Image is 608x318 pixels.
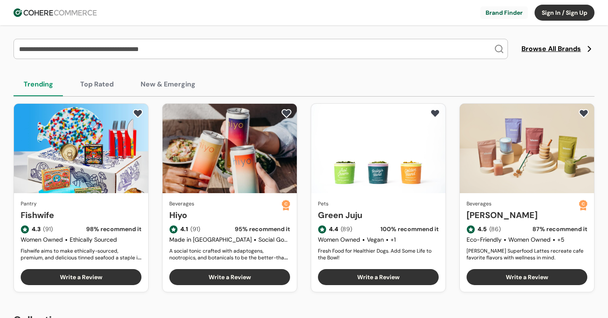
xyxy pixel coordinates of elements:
button: New & Emerging [130,73,206,96]
a: Green Juju [318,209,439,221]
button: Top Rated [70,73,124,96]
button: add to favorite [428,107,442,120]
button: Write a Review [21,269,141,285]
button: Trending [14,73,63,96]
a: Hiyo [169,209,282,221]
a: [PERSON_NAME] [467,209,579,221]
button: Write a Review [169,269,290,285]
span: Browse All Brands [521,44,581,54]
button: add to favorite [280,107,293,120]
a: Fishwife [21,209,141,221]
a: Browse All Brands [521,44,594,54]
button: Write a Review [467,269,587,285]
button: add to favorite [131,107,145,120]
button: add to favorite [577,107,591,120]
button: Sign In / Sign Up [535,5,594,21]
button: Write a Review [318,269,439,285]
img: Cohere Logo [14,8,97,17]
